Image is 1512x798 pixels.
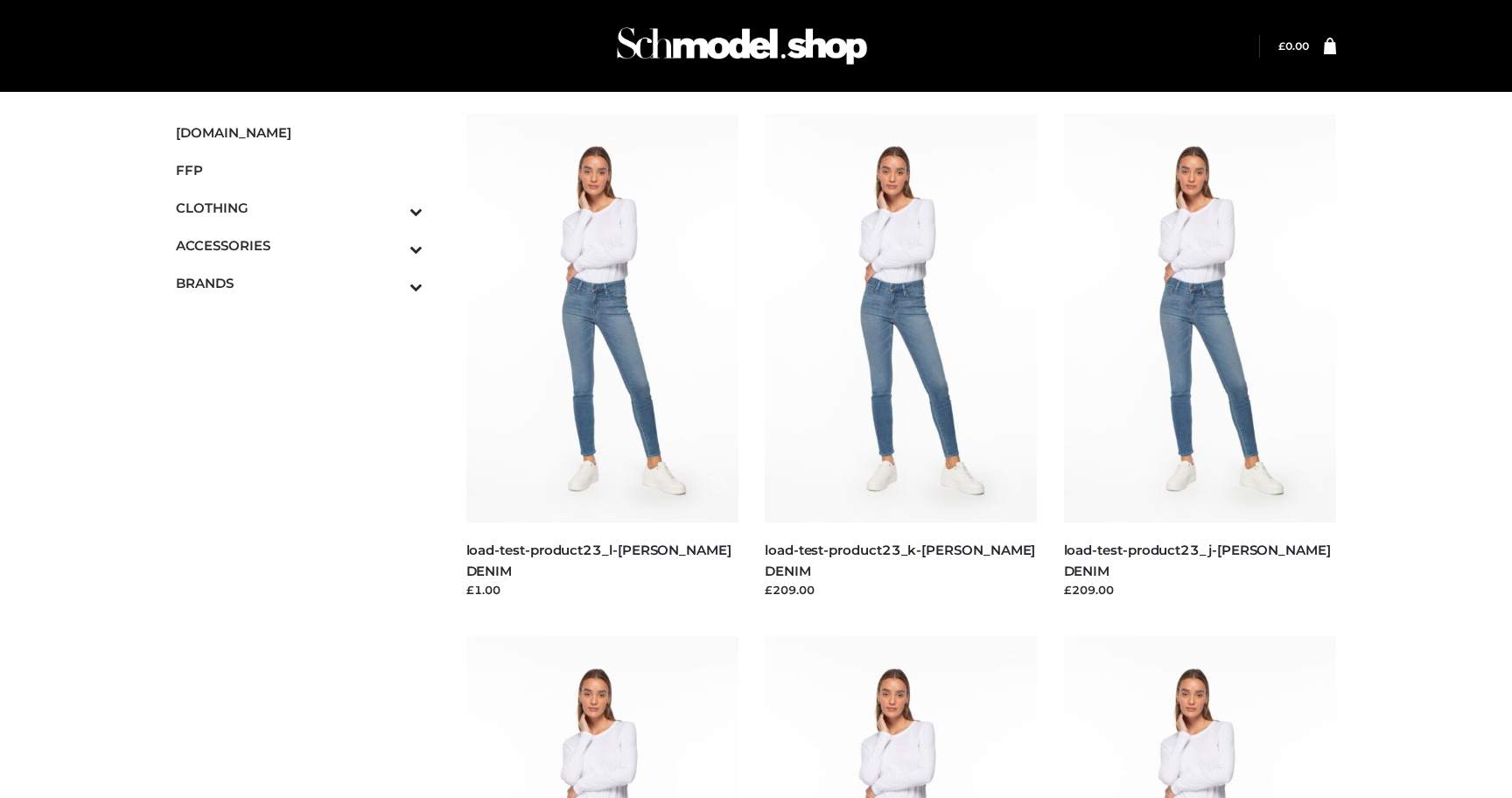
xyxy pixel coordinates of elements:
div: £1.00 [466,581,739,598]
div: £209.00 [765,581,1038,598]
span: BRANDS [176,273,423,293]
img: load-test-product23_k-PARKER SMITH DENIM [765,114,1038,522]
img: Schmodel Admin 964 [611,11,873,80]
a: FFP [176,151,423,189]
span: [DOMAIN_NAME] [176,122,423,143]
a: ACCESSORIESToggle Submenu [176,227,423,264]
a: [DOMAIN_NAME] [176,114,423,151]
img: load-test-product23_j-PARKER SMITH DENIM [1064,114,1337,522]
img: load-test-product23_l-PARKER SMITH DENIM [466,114,739,522]
a: CLOTHINGToggle Submenu [176,189,423,227]
bdi: 0.00 [1278,39,1309,52]
a: load-test-product23_j-[PERSON_NAME] DENIM [1064,542,1331,578]
a: £0.00 [1278,39,1309,52]
button: Toggle Submenu [361,264,423,302]
span: £ [1278,39,1285,52]
button: Toggle Submenu [361,189,423,227]
a: load-test-product23_k-[PERSON_NAME] DENIM [765,542,1035,578]
span: FFP [176,160,423,180]
span: ACCESSORIES [176,235,423,255]
a: load-test-product23_l-[PERSON_NAME] DENIM [466,542,731,578]
button: Toggle Submenu [361,227,423,264]
span: CLOTHING [176,198,423,218]
a: BRANDSToggle Submenu [176,264,423,302]
div: £209.00 [1064,581,1337,598]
